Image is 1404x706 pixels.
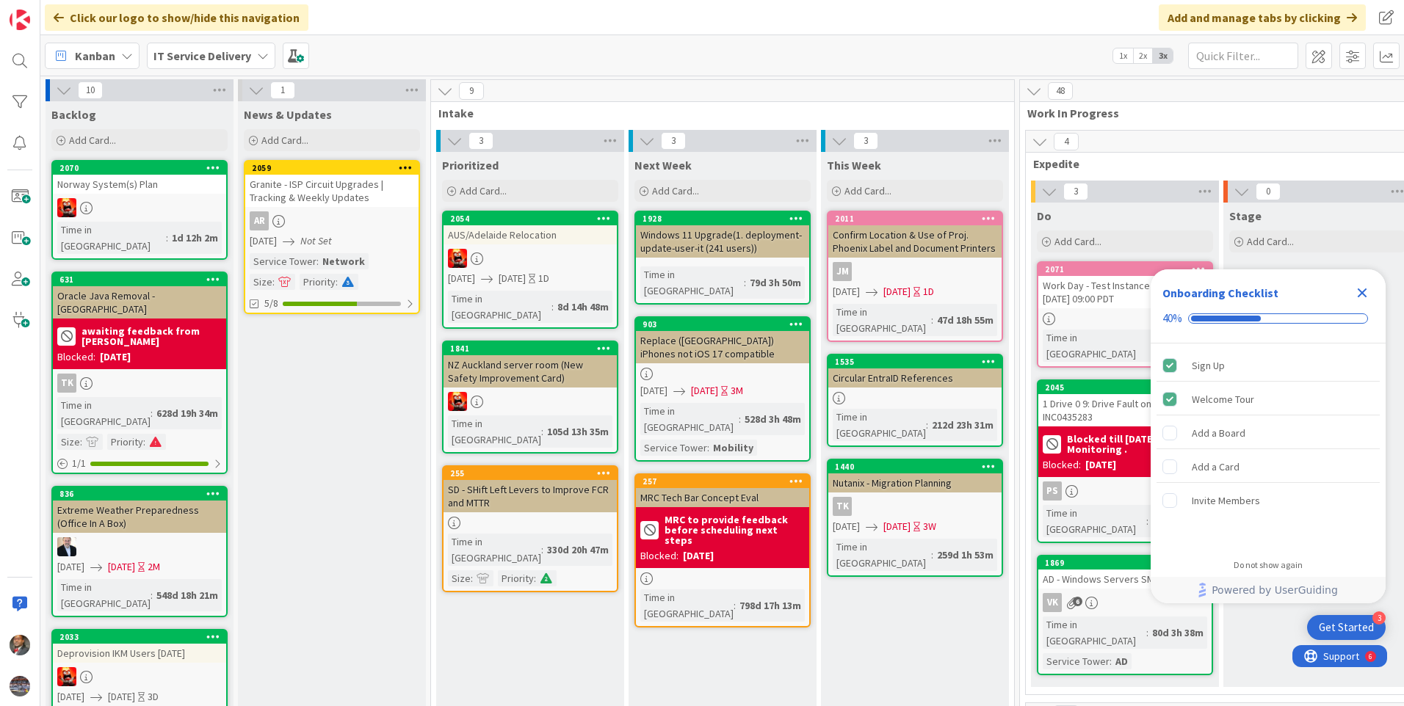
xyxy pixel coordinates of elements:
div: 1841 [450,343,617,354]
img: DP [10,635,30,655]
span: Add Card... [261,134,308,147]
div: HO [53,537,226,556]
div: Open Get Started checklist, remaining modules: 3 [1307,615,1386,640]
span: : [151,405,153,421]
div: 79d 3h 50m [746,274,805,291]
div: 2011 [828,212,1002,225]
img: VN [57,667,76,686]
div: TK [833,497,852,516]
div: 2070 [59,163,226,173]
div: VN [53,198,226,217]
div: 255 [444,467,617,480]
span: Add Card... [69,134,116,147]
b: MRC to provide feedback before scheduling next steps [665,514,805,545]
span: [DATE] [108,559,135,575]
span: : [151,587,153,603]
span: Next Week [634,158,692,172]
img: avatar [10,676,30,696]
div: Blocked: [57,349,95,365]
div: 1928 [643,214,809,224]
div: JM [833,262,852,281]
div: 1535 [828,355,1002,368]
span: 4 [1054,133,1079,150]
div: 903 [636,318,809,331]
span: 1x [1113,48,1133,63]
div: Windows 11 Upgrade(1. deployment-update-user-it (241 users)) [636,225,809,258]
div: 3 [1372,611,1386,625]
div: Checklist items [1151,343,1386,550]
div: Size [57,434,80,450]
div: 330d 20h 47m [543,542,612,558]
div: Time in [GEOGRAPHIC_DATA] [1043,505,1146,537]
div: Checklist progress: 40% [1162,312,1374,325]
div: Extreme Weather Preparedness (Office In A Box) [53,501,226,533]
div: 2070Norway System(s) Plan [53,161,226,194]
span: [DATE] [57,559,84,575]
div: TK [828,497,1002,516]
div: Network [319,253,369,269]
div: SD - SHift Left Levers to Improve FCR and MTTR [444,480,617,512]
span: : [734,597,736,614]
div: Time in [GEOGRAPHIC_DATA] [640,266,744,299]
div: 2045 [1045,382,1212,393]
span: 6 [1073,597,1082,606]
div: Confirm Location & Use of Proj. Phoenix Label and Document Printers [828,225,1002,258]
div: 1440Nutanix - Migration Planning [828,460,1002,492]
span: 10 [78,81,103,99]
span: Do [1037,208,1052,223]
span: : [926,417,928,433]
div: 2054 [444,212,617,225]
div: AD [1112,653,1132,669]
div: Circular EntraID References [828,368,1002,387]
div: 40% [1162,312,1182,325]
div: 259d 1h 53m [933,547,997,563]
div: Time in [GEOGRAPHIC_DATA] [1043,616,1146,649]
div: Service Tower [640,440,707,456]
div: 2033 [59,632,226,642]
span: [DATE] [691,383,718,399]
span: Add Card... [844,184,891,197]
div: 2071 [1038,263,1212,276]
div: PS [1043,481,1062,501]
span: : [336,274,338,290]
div: 3W [923,519,936,534]
div: Add a Card [1192,458,1240,476]
b: awaiting feedback from [PERSON_NAME] [82,326,222,346]
span: [DATE] [108,689,135,705]
div: 1535Circular EntraID References [828,355,1002,387]
div: 1869 [1045,558,1212,568]
span: [DATE] [57,689,84,705]
div: Time in [GEOGRAPHIC_DATA] [833,304,931,336]
span: 1 [270,81,295,99]
span: : [551,299,554,315]
div: Oracle Java Removal - [GEOGRAPHIC_DATA] [53,286,226,319]
div: Time in [GEOGRAPHIC_DATA] [57,397,151,429]
div: 3D [148,689,159,705]
span: Powered by UserGuiding [1212,581,1338,599]
span: [DATE] [833,284,860,299]
div: Close Checklist [1350,281,1374,305]
div: Add a Card is incomplete. [1157,451,1380,483]
div: Time in [GEOGRAPHIC_DATA] [833,409,926,441]
div: Time in [GEOGRAPHIC_DATA] [57,222,166,254]
div: 1/1 [53,454,226,473]
span: : [316,253,319,269]
div: Welcome Tour [1192,390,1254,408]
div: Welcome Tour is complete. [1157,383,1380,415]
div: 1869 [1038,556,1212,569]
div: 255SD - SHift Left Levers to Improve FCR and MTTR [444,467,617,512]
div: 1928Windows 11 Upgrade(1. deployment-update-user-it (241 users)) [636,212,809,258]
div: Invite Members is incomplete. [1157,484,1380,517]
span: This Week [827,158,881,172]
i: Not Set [300,234,332,247]
img: Visit kanbanzone.com [10,10,30,30]
span: Backlog [51,107,96,122]
div: 1841NZ Auckland server room (New Safety Improvement Card) [444,342,617,387]
div: [DATE] [683,548,714,564]
div: MRC Tech Bar Concept Eval [636,488,809,507]
div: 2M [148,559,160,575]
div: Add a Board [1192,424,1245,442]
div: 2011Confirm Location & Use of Proj. Phoenix Label and Document Printers [828,212,1002,258]
div: VK [1043,593,1062,612]
div: AR [245,211,419,230]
